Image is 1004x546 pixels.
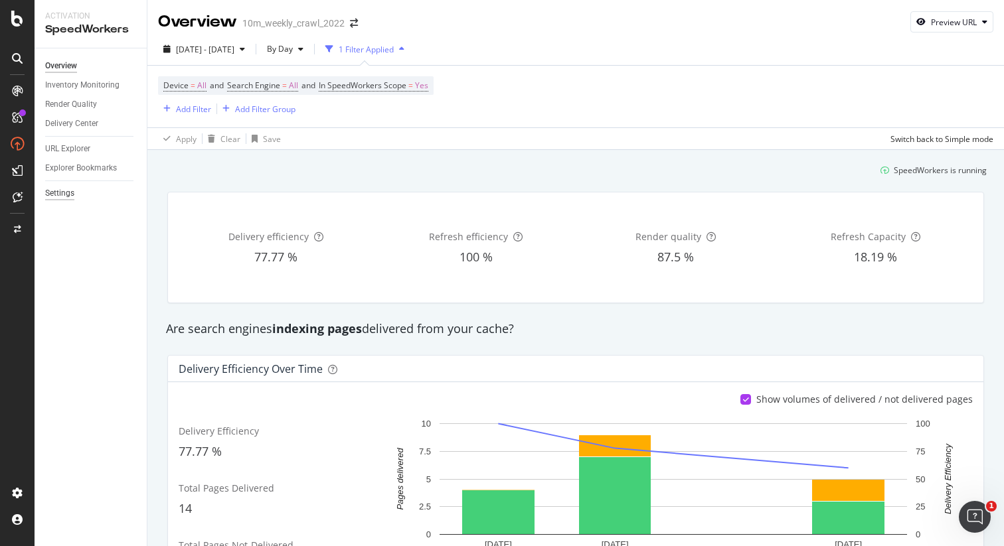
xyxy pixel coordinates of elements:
text: 10 [422,419,431,429]
span: Device [163,80,189,91]
div: Apply [176,133,197,145]
strong: indexing pages [272,320,362,336]
button: Apply [158,128,197,149]
div: Clear [220,133,240,145]
div: Keywords by Traffic [149,78,219,87]
img: logo_orange.svg [21,21,32,32]
span: By Day [262,43,293,54]
div: Explorer Bookmarks [45,161,117,175]
span: Refresh Capacity [831,230,906,243]
span: All [289,76,298,95]
text: Pages delivered [395,448,405,510]
div: Add Filter Group [235,103,295,115]
button: 1 Filter Applied [320,38,410,60]
span: Search Engine [227,80,280,91]
div: Overview [45,59,77,73]
text: 50 [916,474,925,484]
a: Delivery Center [45,117,137,131]
button: By Day [262,38,309,60]
div: arrow-right-arrow-left [350,19,358,28]
div: Domain Overview [53,78,119,87]
div: Show volumes of delivered / not delivered pages [756,393,973,406]
text: 75 [916,446,925,456]
div: 10m_weekly_crawl_2022 [242,17,345,30]
span: = [191,80,195,91]
span: Total Pages Delivered [179,482,274,494]
div: Delivery Efficiency over time [179,362,323,375]
div: Preview URL [931,17,977,28]
button: Add Filter [158,101,211,117]
div: v 4.0.25 [37,21,65,32]
span: Render quality [635,230,701,243]
button: Clear [203,128,240,149]
div: Are search engines delivered from your cache? [159,320,992,338]
span: 77.77 % [179,443,222,459]
span: Yes [415,76,428,95]
img: tab_domain_overview_orange.svg [39,77,49,88]
text: 7.5 [419,446,431,456]
div: Add Filter [176,103,211,115]
span: and [210,80,224,91]
a: URL Explorer [45,142,137,156]
button: Preview URL [910,11,993,33]
span: 1 [986,501,997,512]
span: 14 [179,500,192,516]
div: Inventory Monitoring [45,78,120,92]
span: = [282,80,287,91]
span: Delivery Efficiency [179,425,259,437]
span: [DATE] - [DATE] [176,44,234,55]
span: 100 % [460,249,493,265]
div: Overview [158,11,237,33]
iframe: Intercom live chat [959,501,991,533]
div: SpeedWorkers [45,22,136,37]
span: Refresh efficiency [429,230,508,243]
div: Save [263,133,281,145]
button: Save [246,128,281,149]
a: Settings [45,186,137,200]
div: Settings [45,186,74,200]
button: Switch back to Simple mode [885,128,993,149]
text: 0 [426,529,431,539]
img: tab_keywords_by_traffic_grey.svg [134,77,145,88]
div: Domain: [DOMAIN_NAME] [35,34,146,45]
div: 1 Filter Applied [339,44,394,55]
span: Delivery efficiency [228,230,309,243]
div: Render Quality [45,98,97,111]
span: 77.77 % [254,249,297,265]
text: 0 [916,529,920,539]
text: 100 [916,419,930,429]
span: In SpeedWorkers Scope [319,80,406,91]
img: website_grey.svg [21,34,32,45]
a: Overview [45,59,137,73]
text: 25 [916,502,925,512]
button: [DATE] - [DATE] [158,38,250,60]
div: Delivery Center [45,117,98,131]
text: Delivery Efficiency [943,443,953,515]
span: All [197,76,207,95]
button: Add Filter Group [217,101,295,117]
a: Render Quality [45,98,137,111]
text: 5 [426,474,431,484]
div: SpeedWorkers is running [894,165,987,176]
div: URL Explorer [45,142,90,156]
span: and [301,80,315,91]
span: = [408,80,413,91]
span: 18.19 % [854,249,897,265]
a: Explorer Bookmarks [45,161,137,175]
div: Switch back to Simple mode [890,133,993,145]
a: Inventory Monitoring [45,78,137,92]
div: Activation [45,11,136,22]
span: 87.5 % [657,249,694,265]
text: 2.5 [419,502,431,512]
